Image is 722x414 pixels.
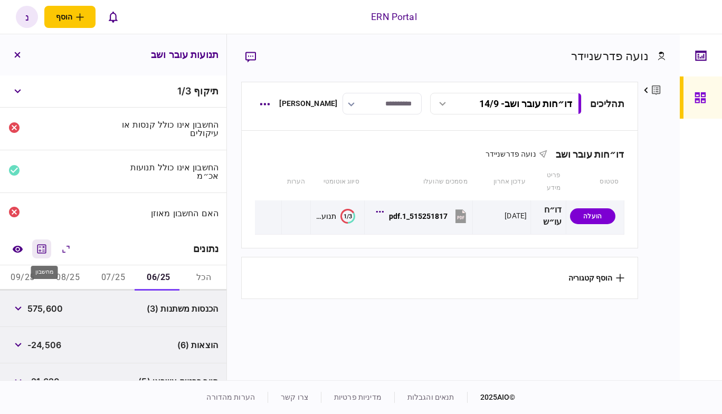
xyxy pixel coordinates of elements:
[181,265,226,291] button: הכל
[570,208,615,224] div: הועלה
[311,163,365,200] th: סיווג אוטומטי
[590,97,624,111] div: תהליכים
[571,47,649,65] div: נועה פדרשניידר
[147,302,218,315] span: הכנסות משתנות (3)
[566,163,624,200] th: סטטוס
[177,85,191,97] span: 1 / 3
[177,339,218,351] span: הוצאות (6)
[371,10,416,24] div: ERN Portal
[505,210,527,221] div: [DATE]
[118,120,219,137] div: החשבון אינו כולל קנסות או עיקולים
[334,393,382,401] a: מדיניות פרטיות
[32,239,51,258] button: מחשבון
[315,212,336,220] div: תנועות עובר ושב
[281,393,308,401] a: צרו קשר
[56,239,75,258] button: הרחב\כווץ הכל
[136,265,181,291] button: 06/25
[8,239,27,258] a: השוואה למסמך
[344,213,352,219] text: 1/3
[315,209,355,224] button: 1/3תנועות עובר ושב
[389,212,448,220] div: 515251817_1.pdf
[535,204,562,228] div: דו״ח עו״ש
[531,163,566,200] th: פריט מידע
[16,6,38,28] button: נ
[151,50,218,60] h3: תנועות עובר ושב
[473,163,531,200] th: עדכון אחרון
[118,209,219,217] div: האם החשבון מאוזן
[27,375,60,388] span: -21,620
[118,163,219,180] div: החשבון אינו כולל תנועות אכ״מ
[568,274,624,282] button: הוסף קטגוריה
[547,149,624,160] div: דו״חות עובר ושב
[194,85,218,97] span: תיקוף
[102,6,124,28] button: פתח רשימת התראות
[279,98,337,109] div: [PERSON_NAME]
[193,244,218,254] div: נתונים
[282,163,311,200] th: הערות
[206,393,255,401] a: הערות מהדורה
[407,393,454,401] a: תנאים והגבלות
[467,392,516,403] div: © 2025 AIO
[138,375,218,388] span: חיוב כרטיס אשראי (5)
[479,98,572,109] div: דו״חות עובר ושב - 14/9
[44,6,96,28] button: פתח תפריט להוספת לקוח
[486,150,536,158] span: נועה פדרשניידר
[91,265,136,291] button: 07/25
[27,302,63,315] span: 575,600
[365,163,473,200] th: מסמכים שהועלו
[45,265,91,291] button: 08/25
[31,266,58,279] div: מחשבון
[27,339,61,351] span: -24,506
[430,93,582,114] button: דו״חות עובר ושב- 14/9
[378,204,469,228] button: 515251817_1.pdf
